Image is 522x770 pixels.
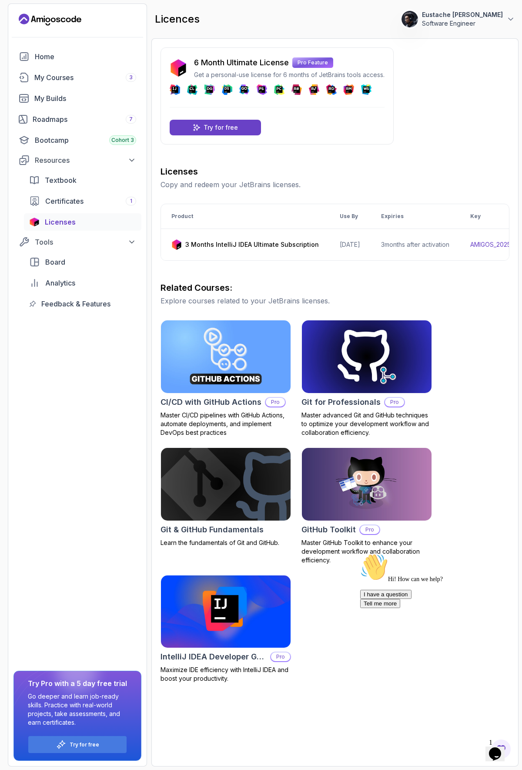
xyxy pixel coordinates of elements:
th: Key [460,204,521,229]
div: Tools [35,237,136,247]
button: Tell me more [3,49,43,58]
a: bootcamp [13,131,141,149]
button: user profile imageEustache [PERSON_NAME]Software Engineer [401,10,515,28]
td: AMIGOS_2025 [460,229,521,261]
th: Product [161,204,329,229]
td: 3 months after activation [371,229,460,261]
p: Software Engineer [422,19,503,28]
h2: CI/CD with GitHub Actions [161,396,261,408]
p: Eustache [PERSON_NAME] [422,10,503,19]
span: Feedback & Features [41,299,110,309]
a: textbook [24,171,141,189]
h2: IntelliJ IDEA Developer Guide [161,651,267,663]
img: Git & GitHub Fundamentals card [161,448,291,521]
a: licenses [24,213,141,231]
p: Pro [266,398,285,407]
h2: GitHub Toolkit [301,524,356,536]
div: My Courses [34,72,136,83]
th: Use By [329,204,371,229]
p: Master advanced Git and GitHub techniques to optimize your development workflow and collaboration... [301,411,432,437]
p: Pro [271,652,290,661]
div: 👋Hi! How can we help?I have a questionTell me more [3,3,160,58]
iframe: chat widget [485,735,513,761]
p: Get a personal-use license for 6 months of JetBrains tools access. [194,71,385,79]
span: Licenses [45,217,76,227]
p: 6 Month Ultimate License [194,57,289,69]
span: Hi! How can we help? [3,26,86,33]
a: roadmaps [13,111,141,128]
a: Landing page [19,13,81,27]
img: jetbrains icon [170,59,187,77]
a: Try for free [70,741,99,748]
p: Master GitHub Toolkit to enhance your development workflow and collaboration efficiency. [301,538,432,565]
p: Pro [385,398,404,407]
span: Textbook [45,175,77,185]
button: I have a question [3,40,55,49]
p: Pro [360,525,379,534]
p: Explore courses related to your JetBrains licenses. [161,296,509,306]
img: GitHub Toolkit card [302,448,432,521]
a: certificates [24,192,141,210]
p: Try for free [204,123,238,132]
button: Tools [13,234,141,250]
h3: Licenses [161,165,509,178]
img: jetbrains icon [29,218,40,226]
span: Certificates [45,196,84,206]
h3: Related Courses: [161,282,509,294]
p: Go deeper and learn job-ready skills. Practice with real-world projects, take assessments, and ea... [28,692,127,727]
a: analytics [24,274,141,292]
p: Learn the fundamentals of Git and GitHub. [161,538,291,547]
img: user profile image [402,11,418,27]
span: 3 [129,74,133,81]
a: CI/CD with GitHub Actions cardCI/CD with GitHub ActionsProMaster CI/CD pipelines with GitHub Acti... [161,320,291,437]
a: GitHub Toolkit cardGitHub ToolkitProMaster GitHub Toolkit to enhance your development workflow an... [301,447,432,565]
p: 3 Months IntelliJ IDEA Ultimate Subscription [185,240,319,249]
div: Home [35,51,136,62]
a: home [13,48,141,65]
h2: Git & GitHub Fundamentals [161,524,264,536]
img: Git for Professionals card [302,320,432,393]
img: jetbrains icon [171,239,182,250]
p: Master CI/CD pipelines with GitHub Actions, automate deployments, and implement DevOps best pract... [161,411,291,437]
a: Git for Professionals cardGit for ProfessionalsProMaster advanced Git and GitHub techniques to op... [301,320,432,437]
img: IntelliJ IDEA Developer Guide card [161,575,291,648]
div: Bootcamp [35,135,136,145]
span: Analytics [45,278,75,288]
a: board [24,253,141,271]
th: Expiries [371,204,460,229]
div: Resources [35,155,136,165]
span: Cohort 3 [111,137,134,144]
a: feedback [24,295,141,313]
a: Try for free [170,120,261,135]
p: Maximize IDE efficiency with IntelliJ IDEA and boost your productivity. [161,666,291,683]
td: [DATE] [329,229,371,261]
button: Try for free [28,736,127,753]
p: Pro Feature [292,57,333,68]
a: Git & GitHub Fundamentals cardGit & GitHub FundamentalsLearn the fundamentals of Git and GitHub. [161,447,291,547]
iframe: chat widget [357,550,513,731]
span: 1 [130,198,132,205]
div: My Builds [34,93,136,104]
a: courses [13,69,141,86]
h2: licences [155,12,200,26]
p: Copy and redeem your JetBrains licenses. [161,179,509,190]
button: Resources [13,152,141,168]
div: Roadmaps [33,114,136,124]
img: :wave: [3,3,31,31]
a: builds [13,90,141,107]
span: Board [45,257,65,267]
h2: Git for Professionals [301,396,381,408]
img: CI/CD with GitHub Actions card [161,320,291,393]
a: IntelliJ IDEA Developer Guide cardIntelliJ IDEA Developer GuideProMaximize IDE efficiency with In... [161,575,291,683]
span: 7 [129,116,133,123]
